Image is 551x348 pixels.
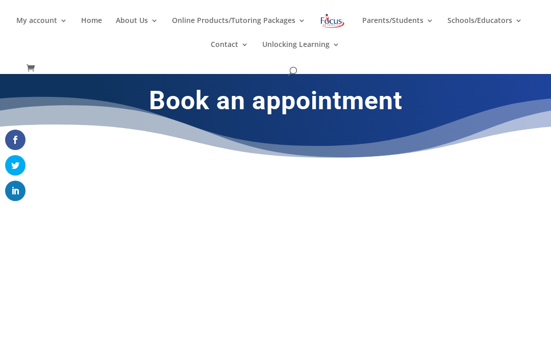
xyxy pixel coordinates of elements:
[16,17,67,41] a: My account
[81,17,102,41] a: Home
[447,17,522,41] a: Schools/Educators
[55,85,496,121] h1: Book an appointment
[211,41,248,65] a: Contact
[116,17,158,41] a: About Us
[362,17,434,41] a: Parents/Students
[172,17,306,41] a: Online Products/Tutoring Packages
[319,12,346,30] img: Focus on Learning
[262,41,340,65] a: Unlocking Learning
